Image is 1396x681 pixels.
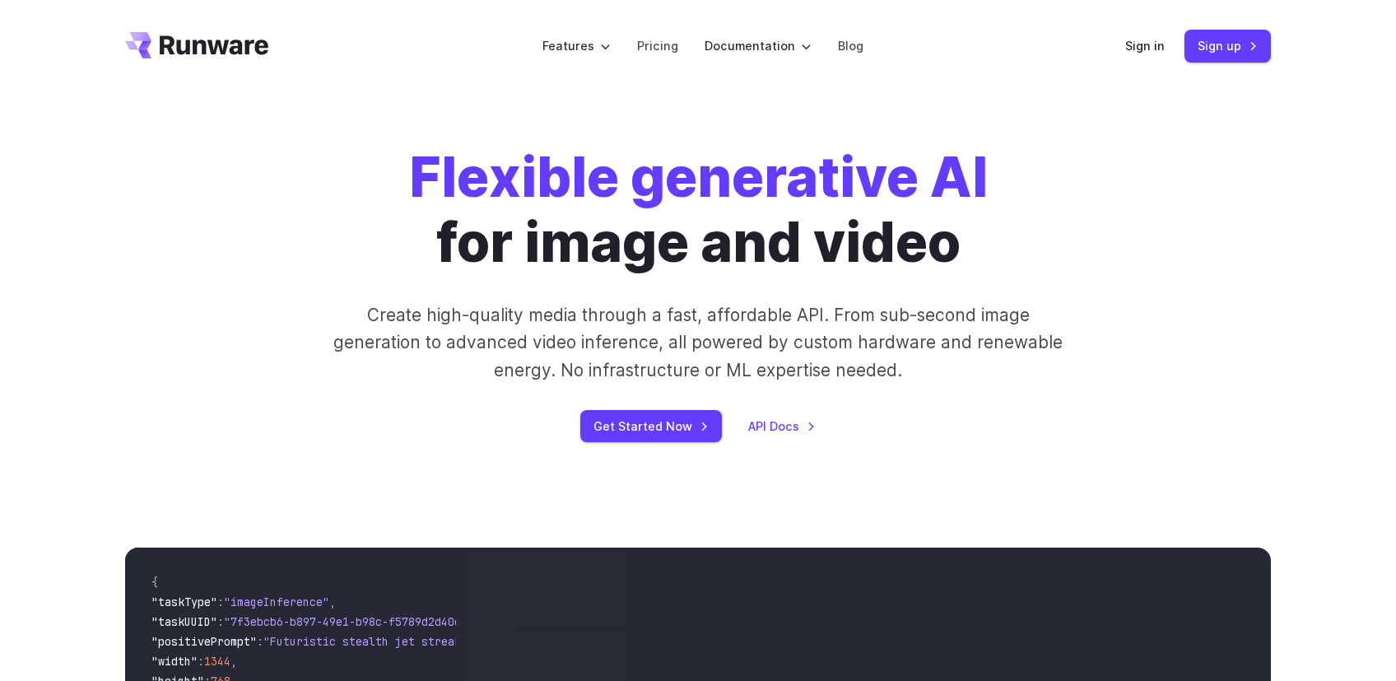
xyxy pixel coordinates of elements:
[705,36,812,55] label: Documentation
[257,634,263,649] span: :
[151,614,217,629] span: "taskUUID"
[1125,36,1165,55] a: Sign in
[332,301,1065,384] p: Create high-quality media through a fast, affordable API. From sub-second image generation to adv...
[151,634,257,649] span: "positivePrompt"
[224,595,329,609] span: "imageInference"
[151,575,158,590] span: {
[838,36,863,55] a: Blog
[263,634,863,649] span: "Futuristic stealth jet streaking through a neon-lit cityscape with glowing purple exhaust"
[217,614,224,629] span: :
[580,410,722,442] a: Get Started Now
[637,36,678,55] a: Pricing
[224,614,474,629] span: "7f3ebcb6-b897-49e1-b98c-f5789d2d40d7"
[204,654,230,669] span: 1344
[542,36,611,55] label: Features
[1184,30,1271,62] a: Sign up
[748,417,816,436] a: API Docs
[217,595,224,609] span: :
[329,595,336,609] span: ,
[125,32,268,58] a: Go to /
[198,654,204,669] span: :
[230,654,237,669] span: ,
[409,145,988,275] h1: for image and video
[151,654,198,669] span: "width"
[409,144,988,210] strong: Flexible generative AI
[151,595,217,609] span: "taskType"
